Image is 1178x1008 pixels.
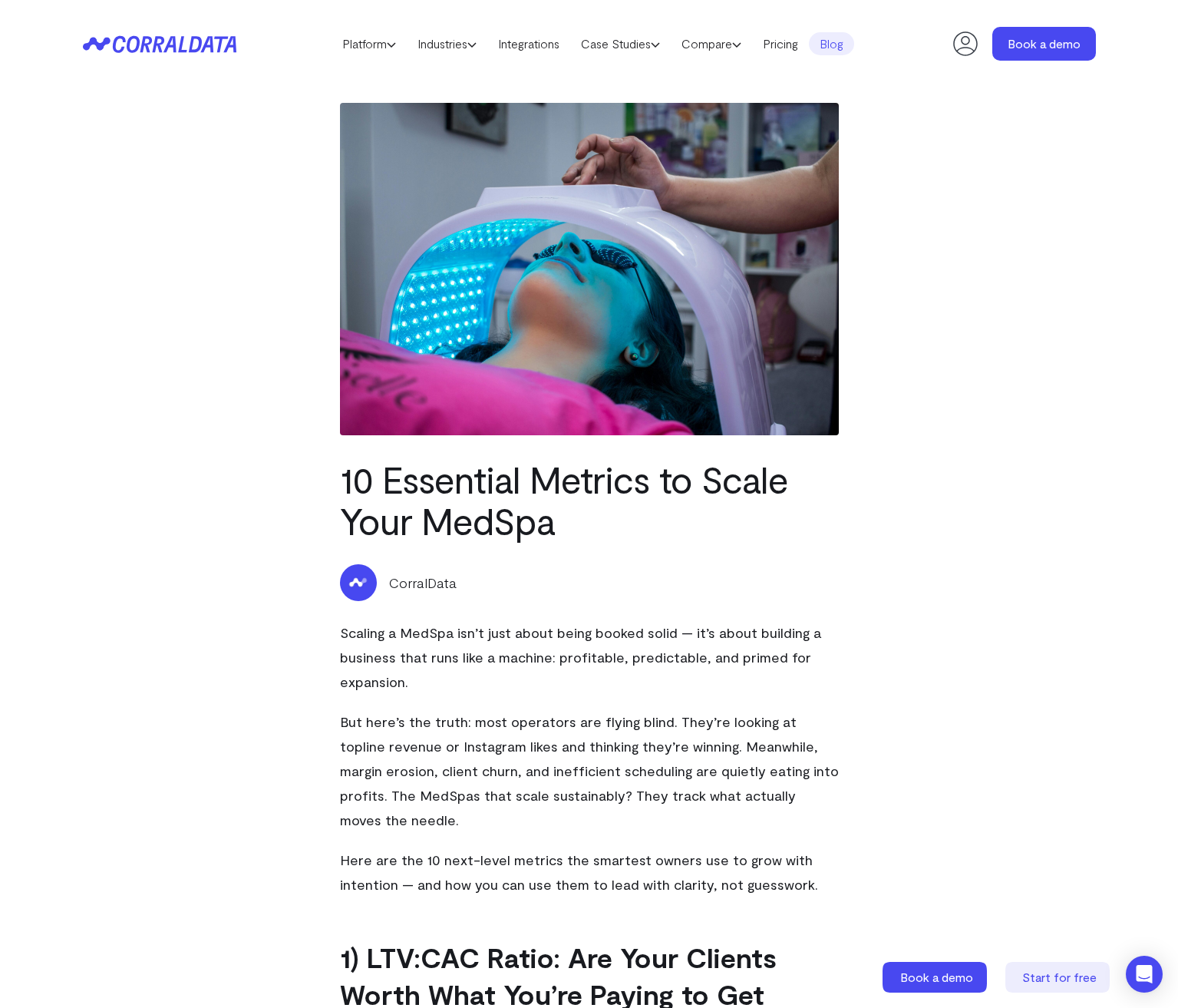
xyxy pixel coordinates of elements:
a: Platform [332,32,407,55]
a: Start for free [1005,962,1113,993]
a: Book a demo [883,962,990,993]
a: Industries [407,32,487,55]
span: Here are the 10 next-level metrics the smartest owners use to grow with intention — and how you c... [340,851,818,893]
div: Open Intercom Messenger [1126,956,1163,993]
h1: 10 Essential Metrics to Scale Your MedSpa [340,458,839,541]
a: Blog [809,32,854,55]
a: Integrations [487,32,570,55]
a: Case Studies [570,32,671,55]
p: CorralData [389,573,457,593]
span: Start for free [1022,970,1097,984]
a: Compare [671,32,752,55]
a: Pricing [752,32,809,55]
a: Book a demo [992,27,1096,61]
span: But here’s the truth: most operators are flying blind. They’re looking at topline revenue or Inst... [340,713,839,828]
span: Book a demo [900,970,973,984]
span: Scaling a MedSpa isn’t just about being booked solid — it’s about building a business that runs l... [340,624,821,690]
